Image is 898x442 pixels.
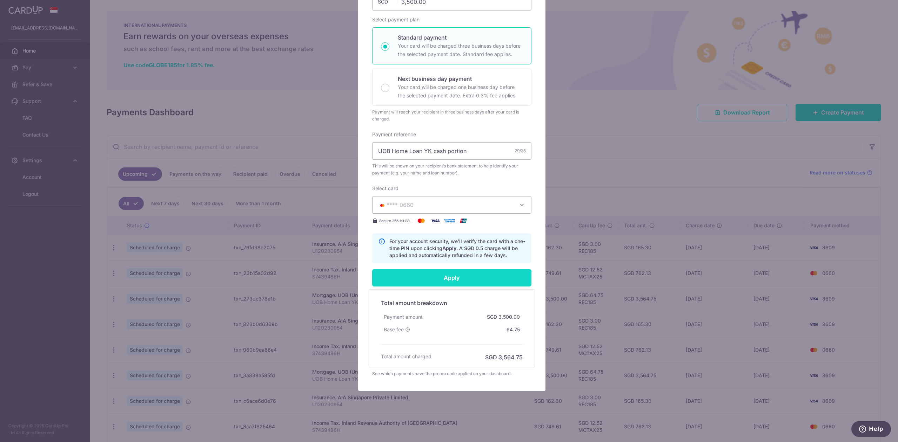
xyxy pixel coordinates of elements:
[384,326,404,333] span: Base fee
[379,218,411,223] span: Secure 256-bit SSL
[372,131,416,138] label: Payment reference
[442,245,456,251] b: Apply
[398,83,523,100] p: Your card will be charged one business day before the selected payment date. Extra 0.3% fee applies.
[378,203,387,208] img: MASTERCARD
[428,216,442,225] img: Visa
[456,216,470,225] img: UnionPay
[515,147,526,154] div: 29/35
[372,185,398,192] label: Select card
[372,16,420,23] label: Select payment plan
[398,75,523,83] p: Next business day payment
[381,353,431,360] h6: Total amount charged
[398,33,523,42] p: Standard payment
[389,238,525,259] p: For your account security, we’ll verify the card with a one-time PIN upon clicking . A SGD 0.5 ch...
[372,269,531,286] input: Apply
[484,311,523,323] div: SGD 3,500.00
[851,421,891,438] iframe: Opens a widget where you can find more information
[372,109,531,123] div: Payment will reach your recipient in three business days after your card is charged.
[381,299,523,307] h5: Total amount breakdown
[372,370,531,377] div: See which payments have the promo code applied on your dashboard.
[372,163,531,177] span: This will be shown on your recipient’s bank statement to help identify your payment (e.g. your na...
[398,42,523,58] p: Your card will be charged three business days before the selected payment date. Standard fee appl...
[485,353,523,361] h6: SGD 3,564.75
[504,323,523,336] div: 64.75
[442,216,456,225] img: American Express
[381,311,425,323] div: Payment amount
[414,216,428,225] img: Mastercard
